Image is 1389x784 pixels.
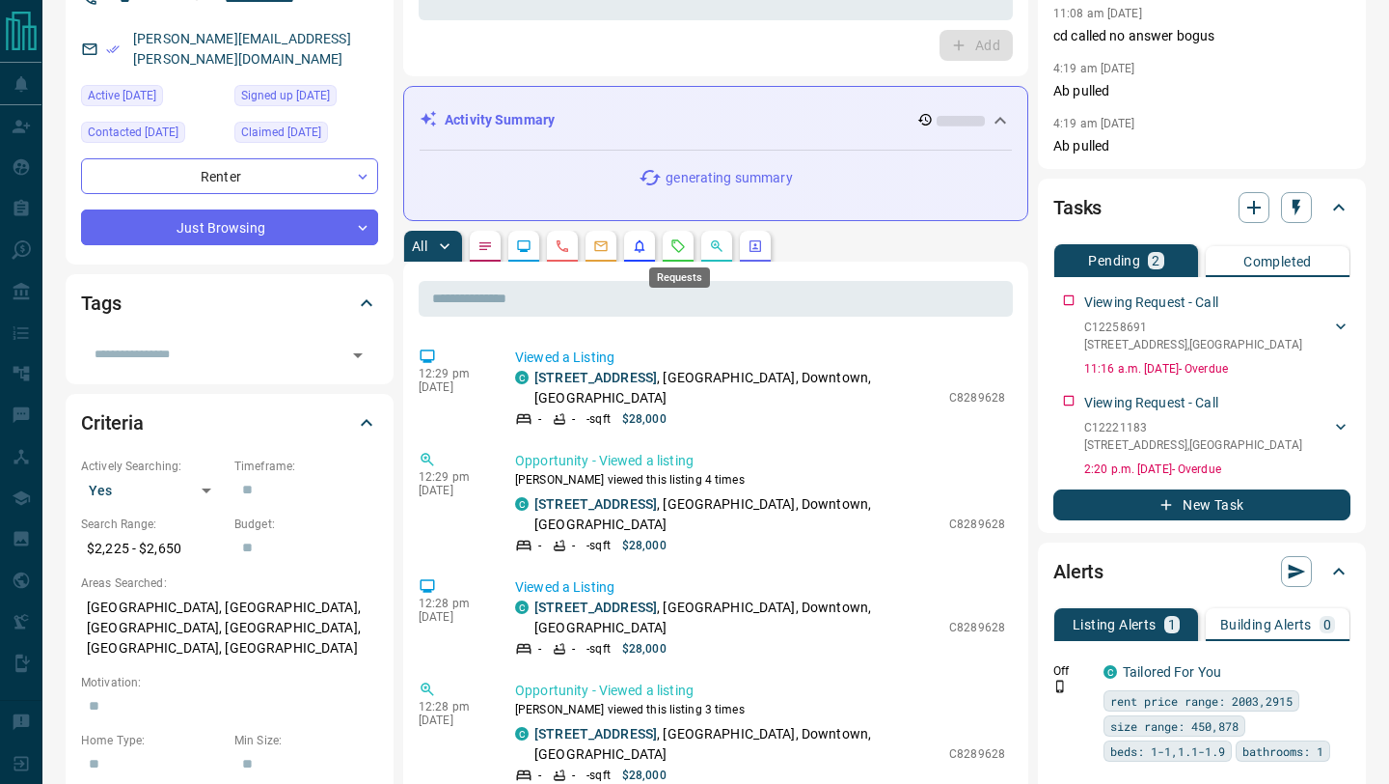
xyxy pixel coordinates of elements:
p: Ab pulled [1053,81,1350,101]
p: - sqft [586,767,611,784]
p: generating summary [666,168,792,188]
h2: Alerts [1053,556,1103,587]
p: Completed [1243,255,1312,268]
p: Off [1053,662,1092,680]
p: Viewing Request - Call [1084,393,1218,413]
div: Mon Aug 11 2025 [81,85,225,112]
div: Yes [81,475,225,506]
span: Signed up [DATE] [241,86,330,105]
p: - [572,537,575,554]
div: condos.ca [1103,665,1117,679]
p: 4:19 am [DATE] [1053,62,1135,75]
p: Ab pulled [1053,136,1350,156]
a: Tailored For You [1123,664,1221,680]
p: - [538,537,541,554]
button: Open [344,342,371,369]
div: Tasks [1053,184,1350,231]
p: 1 [1168,618,1176,631]
a: [STREET_ADDRESS] [534,496,657,512]
svg: Push Notification Only [1053,680,1067,693]
div: Renter [81,158,378,194]
p: Opportunity - Viewed a listing [515,451,1005,471]
p: - sqft [586,640,611,658]
p: [STREET_ADDRESS] , [GEOGRAPHIC_DATA] [1084,436,1302,454]
div: Criteria [81,400,378,446]
p: , [GEOGRAPHIC_DATA], Downtown, [GEOGRAPHIC_DATA] [534,598,940,638]
span: Claimed [DATE] [241,123,321,142]
p: - [572,410,575,428]
p: Viewed a Listing [515,348,1005,368]
div: C12221183[STREET_ADDRESS],[GEOGRAPHIC_DATA] [1084,415,1350,458]
p: [DATE] [419,610,486,624]
div: Activity Summary [420,102,1012,138]
span: beds: 1-1,1.1-1.9 [1110,742,1225,761]
div: Alerts [1053,548,1350,595]
p: - [538,640,541,658]
p: cd called no answer bogus [1053,26,1350,46]
p: $28,000 [622,767,667,784]
p: Min Size: [234,732,378,749]
svg: Lead Browsing Activity [516,238,531,254]
div: Tags [81,280,378,326]
p: - [572,767,575,784]
p: - sqft [586,410,611,428]
p: - [538,767,541,784]
p: - sqft [586,537,611,554]
p: Home Type: [81,732,225,749]
div: C12258691[STREET_ADDRESS],[GEOGRAPHIC_DATA] [1084,315,1350,357]
svg: Emails [593,238,609,254]
svg: Requests [670,238,686,254]
p: , [GEOGRAPHIC_DATA], Downtown, [GEOGRAPHIC_DATA] [534,724,940,765]
p: [STREET_ADDRESS] , [GEOGRAPHIC_DATA] [1084,336,1302,353]
svg: Listing Alerts [632,238,647,254]
p: 12:28 pm [419,700,486,714]
div: Mon Jul 28 2025 [234,122,378,149]
span: Active [DATE] [88,86,156,105]
span: size range: 450,878 [1110,716,1239,736]
p: [DATE] [419,484,486,497]
p: , [GEOGRAPHIC_DATA], Downtown, [GEOGRAPHIC_DATA] [534,368,940,408]
a: [STREET_ADDRESS] [534,370,657,385]
p: Building Alerts [1220,618,1312,631]
a: [STREET_ADDRESS] [534,600,657,615]
svg: Notes [477,238,493,254]
p: , [GEOGRAPHIC_DATA], Downtown, [GEOGRAPHIC_DATA] [534,494,940,535]
p: Activity Summary [445,110,555,130]
div: Sun Jun 01 2025 [234,85,378,112]
p: 12:29 pm [419,470,486,484]
p: C12221183 [1084,419,1302,436]
p: 4:19 am [DATE] [1053,117,1135,130]
h2: Tasks [1053,192,1102,223]
span: rent price range: 2003,2915 [1110,691,1293,711]
p: Timeframe: [234,458,378,475]
h2: Criteria [81,407,144,438]
p: [PERSON_NAME] viewed this listing 3 times [515,701,1005,718]
div: condos.ca [515,727,529,741]
p: $28,000 [622,410,667,428]
p: C8289628 [949,516,1005,533]
div: condos.ca [515,601,529,614]
svg: Calls [555,238,570,254]
p: 12:29 pm [419,367,486,380]
p: 2 [1152,254,1159,267]
p: 0 [1323,618,1331,631]
p: Budget: [234,516,378,533]
p: Opportunity - Viewed a listing [515,681,1005,701]
p: [DATE] [419,714,486,727]
p: All [412,239,427,253]
p: C8289628 [949,619,1005,636]
span: Contacted [DATE] [88,123,178,142]
div: Just Browsing [81,210,378,245]
p: C12258691 [1084,319,1302,336]
h2: Tags [81,288,121,319]
p: Search Range: [81,516,225,533]
button: New Task [1053,490,1350,520]
p: Areas Searched: [81,574,378,592]
p: - [538,410,541,428]
p: Listing Alerts [1073,618,1157,631]
p: Viewed a Listing [515,577,1005,598]
svg: Email Verified [106,42,120,56]
p: - [572,640,575,658]
p: C8289628 [949,389,1005,406]
p: 11:08 am [DATE] [1053,7,1142,20]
